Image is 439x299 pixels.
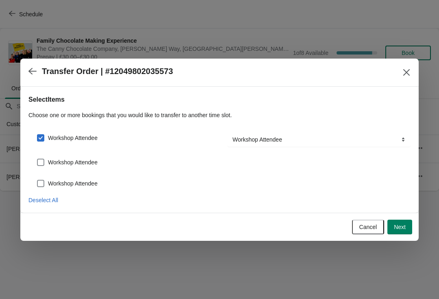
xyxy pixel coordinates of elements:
span: Workshop Attendee [48,158,98,166]
span: Deselect All [28,197,58,203]
span: Cancel [359,224,377,230]
span: Next [394,224,406,230]
button: Cancel [352,220,385,234]
button: Deselect All [25,193,61,207]
h2: Select Items [28,95,411,105]
button: Close [399,65,414,80]
button: Next [387,220,412,234]
p: Choose one or more bookings that you would like to transfer to another time slot. [28,111,411,119]
span: Workshop Attendee [48,179,98,188]
span: Workshop Attendee [48,134,98,142]
h2: Transfer Order | #12049802035573 [42,67,173,76]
